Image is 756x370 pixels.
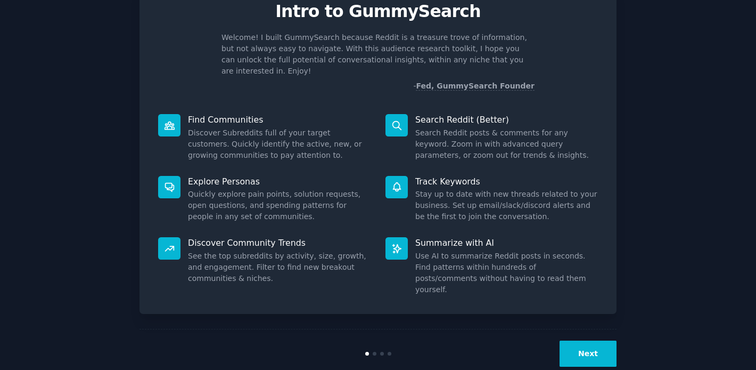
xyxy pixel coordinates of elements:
dd: Search Reddit posts & comments for any keyword. Zoom in with advanced query parameters, or zoom o... [415,127,598,161]
p: Track Keywords [415,176,598,187]
p: Intro to GummySearch [151,2,605,21]
p: Find Communities [188,114,371,125]
dd: Quickly explore pain points, solution requests, open questions, and spending patterns for people ... [188,189,371,222]
dd: Discover Subreddits full of your target customers. Quickly identify the active, new, or growing c... [188,127,371,161]
button: Next [560,341,617,367]
p: Explore Personas [188,176,371,187]
dd: See the top subreddits by activity, size, growth, and engagement. Filter to find new breakout com... [188,251,371,284]
dd: Use AI to summarize Reddit posts in seconds. Find patterns within hundreds of posts/comments with... [415,251,598,295]
p: Summarize with AI [415,237,598,248]
p: Search Reddit (Better) [415,114,598,125]
a: Fed, GummySearch Founder [416,82,535,91]
p: Welcome! I built GummySearch because Reddit is a treasure trove of information, but not always ea... [221,32,535,77]
dd: Stay up to date with new threads related to your business. Set up email/slack/discord alerts and ... [415,189,598,222]
p: Discover Community Trends [188,237,371,248]
div: - [413,81,535,92]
